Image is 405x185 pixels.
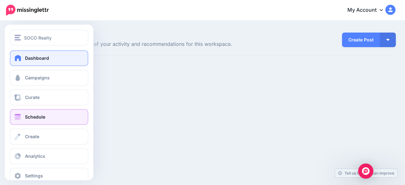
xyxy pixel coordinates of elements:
a: Dashboard [10,50,88,66]
img: menu.png [15,35,21,40]
a: My Account [341,3,396,18]
span: Here's an overview of your activity and recommendations for this workspace. [46,40,276,48]
a: Curate [10,89,88,105]
span: Schedule [25,114,45,120]
button: SOCO Realty [10,30,88,46]
img: arrow-down-white.png [386,39,389,41]
a: Tell us how we can improve [335,169,397,177]
div: Open Intercom Messenger [358,163,373,179]
a: Settings [10,168,88,184]
span: Curate [25,95,40,100]
img: Missinglettr [6,5,49,15]
a: Create Post [342,33,380,47]
span: Analytics [25,153,45,159]
span: Dashboard [25,55,49,61]
a: Analytics [10,148,88,164]
a: Schedule [10,109,88,125]
a: Campaigns [10,70,88,86]
span: Campaigns [25,75,50,80]
span: Create [25,134,39,139]
span: Settings [25,173,43,178]
a: Create [10,129,88,145]
span: SOCO Realty [24,34,52,41]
